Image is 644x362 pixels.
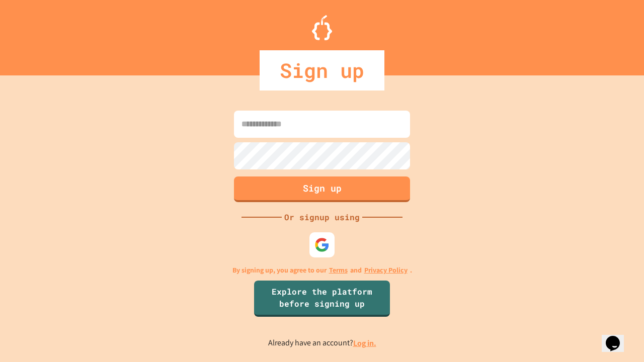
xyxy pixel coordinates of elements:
[602,322,634,352] iframe: chat widget
[314,237,330,252] img: google-icon.svg
[329,265,348,276] a: Terms
[268,337,376,349] p: Already have an account?
[353,338,376,348] a: Log in.
[282,211,362,223] div: Or signup using
[260,50,384,90] div: Sign up
[234,176,410,202] button: Sign up
[312,15,332,40] img: Logo.svg
[254,281,390,317] a: Explore the platform before signing up
[232,265,412,276] p: By signing up, you agree to our and .
[364,265,408,276] a: Privacy Policy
